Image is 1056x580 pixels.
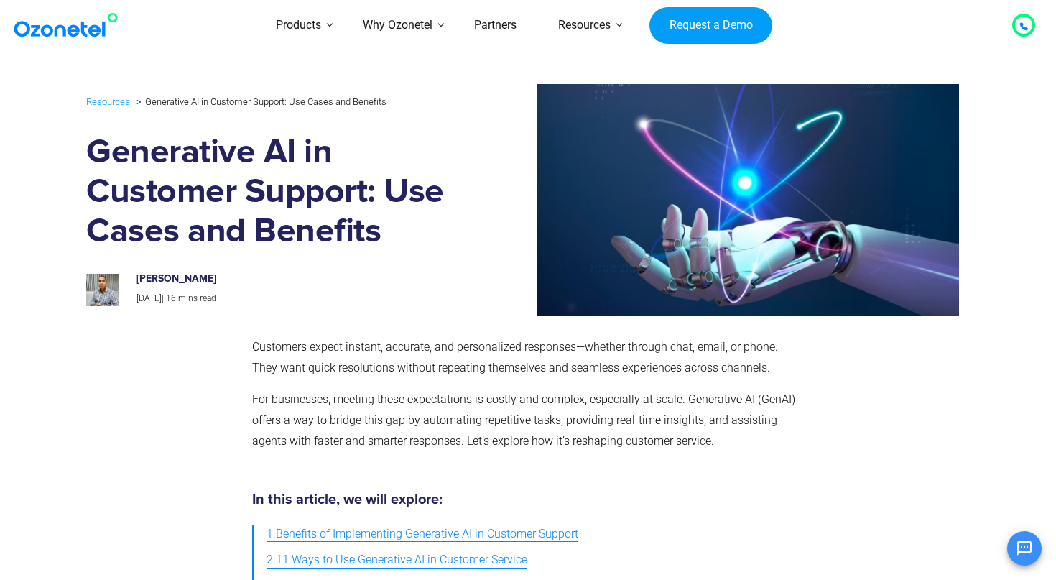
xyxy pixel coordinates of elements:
[86,93,130,110] a: Resources
[267,547,527,574] a: 2.11 Ways to Use Generative AI in Customer Service
[252,337,797,379] p: Customers expect instant, accurate, and personalized responses—whether through chat, email, or ph...
[86,274,119,306] img: prashanth-kancherla_avatar_1-200x200.jpeg
[86,133,455,252] h1: Generative AI in Customer Support: Use Cases and Benefits
[252,492,797,507] h5: In this article, we will explore:
[267,524,578,545] span: 1.Benefits of Implementing Generative AI in Customer Support
[136,291,440,307] p: |
[136,293,162,303] span: [DATE]
[649,7,772,45] a: Request a Demo
[267,550,527,571] span: 2.11 Ways to Use Generative AI in Customer Service
[136,273,440,285] h6: [PERSON_NAME]
[133,93,386,111] li: Generative AI in Customer Support: Use Cases and Benefits
[267,521,578,548] a: 1.Benefits of Implementing Generative AI in Customer Support
[1007,531,1042,566] button: Open chat
[252,390,797,451] p: For businesses, meeting these expectations is costly and complex, especially at scale. Generative...
[166,293,176,303] span: 16
[178,293,216,303] span: mins read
